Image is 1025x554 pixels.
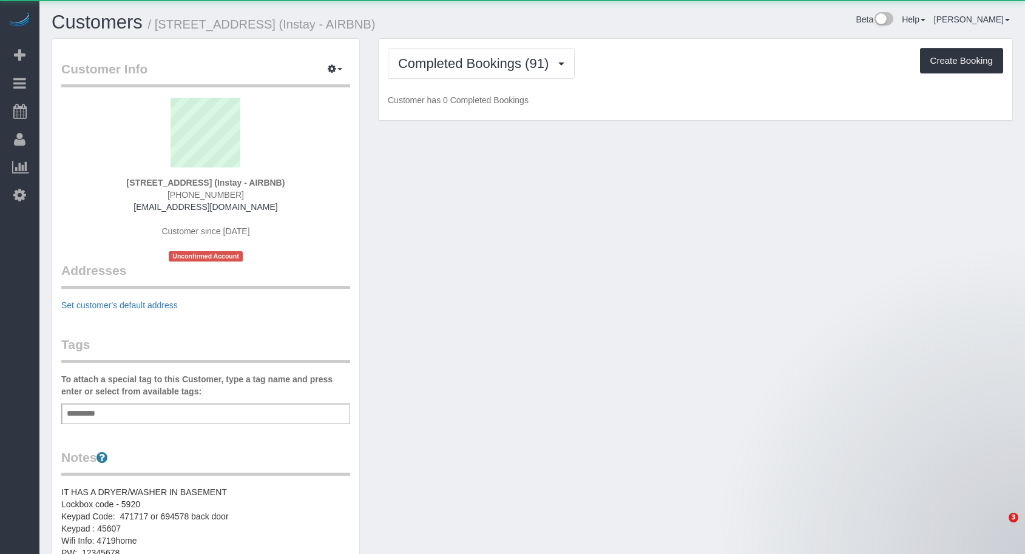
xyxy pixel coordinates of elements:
[148,18,376,31] small: / [STREET_ADDRESS] (Instay - AIRBNB)
[61,373,350,397] label: To attach a special tag to this Customer, type a tag name and press enter or select from availabl...
[873,12,893,28] img: New interface
[902,15,925,24] a: Help
[856,15,893,24] a: Beta
[1009,513,1018,522] span: 3
[127,178,285,187] strong: [STREET_ADDRESS] (Instay - AIRBNB)
[388,48,575,79] button: Completed Bookings (91)
[934,15,1010,24] a: [PERSON_NAME]
[61,60,350,87] legend: Customer Info
[167,190,244,200] span: [PHONE_NUMBER]
[134,202,277,212] a: [EMAIL_ADDRESS][DOMAIN_NAME]
[52,12,143,33] a: Customers
[169,251,243,262] span: Unconfirmed Account
[984,513,1013,542] iframe: Intercom live chat
[920,48,1003,73] button: Create Booking
[61,448,350,476] legend: Notes
[61,336,350,363] legend: Tags
[7,12,32,29] img: Automaid Logo
[61,300,178,310] a: Set customer's default address
[161,226,249,236] span: Customer since [DATE]
[398,56,555,71] span: Completed Bookings (91)
[388,94,1003,106] p: Customer has 0 Completed Bookings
